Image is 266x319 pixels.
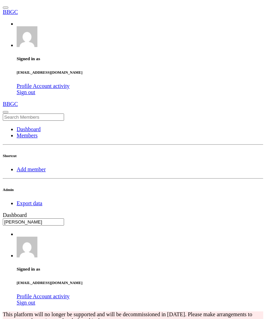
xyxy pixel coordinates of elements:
[17,126,41,132] a: Dashboard
[3,218,64,226] input: Search members
[17,89,35,95] a: Sign out
[3,188,263,192] h6: Admin
[17,300,35,306] a: Sign out
[17,281,263,285] h6: [EMAIL_ADDRESS][DOMAIN_NAME]
[3,9,263,15] a: BBGC
[3,111,8,113] button: Toggle sidenav
[33,293,70,299] a: Account activity
[3,154,263,158] h6: Shortcut
[3,212,263,218] div: Dashboard
[17,56,263,62] h5: Signed in as
[17,83,32,89] span: Profile
[17,200,42,206] a: Export data
[3,7,8,9] button: Toggle navigation
[3,101,263,107] a: BBGC
[17,266,263,272] h5: Signed in as
[33,83,70,89] a: Account activity
[17,133,37,138] a: Members
[17,293,32,299] span: Profile
[17,83,33,89] a: Profile
[3,113,64,121] input: Search
[17,70,263,74] h6: [EMAIL_ADDRESS][DOMAIN_NAME]
[17,166,46,172] a: Add member
[17,293,33,299] a: Profile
